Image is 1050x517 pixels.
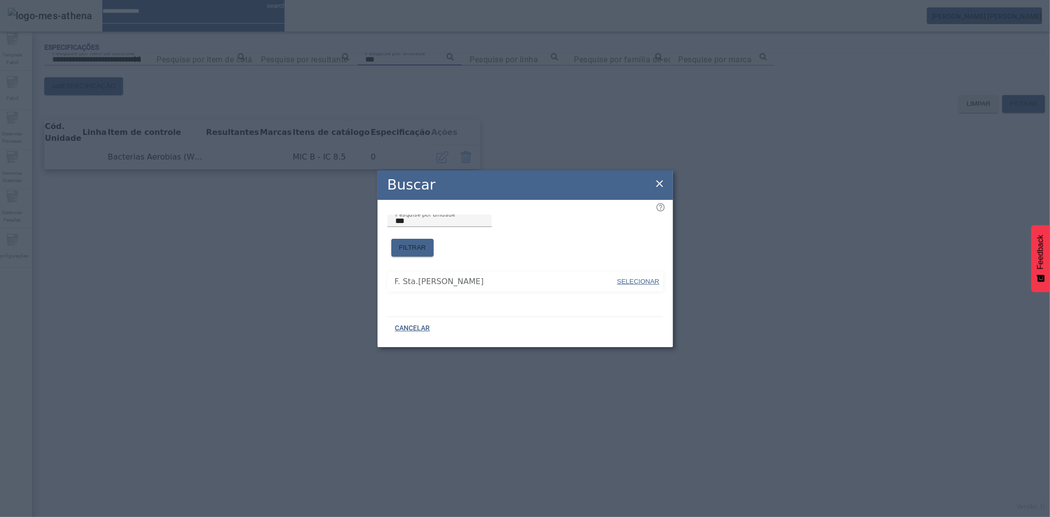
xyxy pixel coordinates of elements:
[395,276,616,288] span: F. Sta.[PERSON_NAME]
[387,174,436,195] h2: Buscar
[395,211,455,218] mat-label: Pesquise por unidade
[1031,225,1050,292] button: Feedback - Mostrar pesquisa
[387,320,438,337] button: CANCELAR
[399,243,426,253] span: FILTRAR
[617,278,660,285] span: SELECIONAR
[395,323,430,333] span: CANCELAR
[391,239,434,257] button: FILTRAR
[1036,235,1045,269] span: Feedback
[616,273,660,291] button: SELECIONAR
